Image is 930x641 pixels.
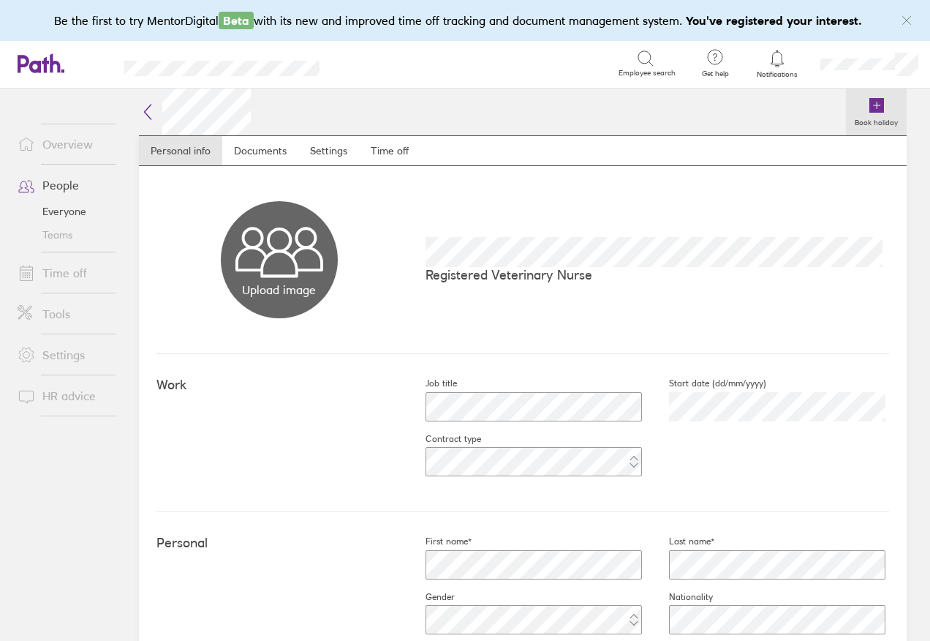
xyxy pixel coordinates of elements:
a: Tools [6,299,124,329]
label: First name* [402,536,472,547]
a: Notifications [754,48,801,79]
a: People [6,170,124,200]
span: Beta [219,12,254,29]
div: Search [359,56,396,70]
label: Last name* [646,536,714,547]
span: Notifications [754,70,801,79]
a: HR advice [6,381,124,411]
label: Nationality [646,591,713,603]
a: Teams [6,223,124,247]
div: Be the first to try MentorDigital with its new and improved time off tracking and document manage... [54,12,877,29]
a: Time off [6,258,124,288]
h4: Personal [156,536,402,551]
label: Contract type [402,433,481,445]
a: Settings [6,340,124,370]
p: Registered Veterinary Nurse [426,267,889,282]
label: Book holiday [846,114,907,127]
label: Job title [402,378,457,389]
a: Book holiday [846,89,907,135]
a: Everyone [6,200,124,223]
h4: Work [156,378,402,393]
label: Start date (dd/mm/yyyy) [646,378,766,389]
span: Get help [692,70,739,78]
a: Settings [298,136,359,165]
b: You've registered your interest. [686,13,862,28]
label: Gender [402,591,455,603]
a: Overview [6,130,124,159]
a: Time off [359,136,420,165]
a: Documents [222,136,298,165]
a: Personal info [139,136,222,165]
span: Employee search [619,69,676,78]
